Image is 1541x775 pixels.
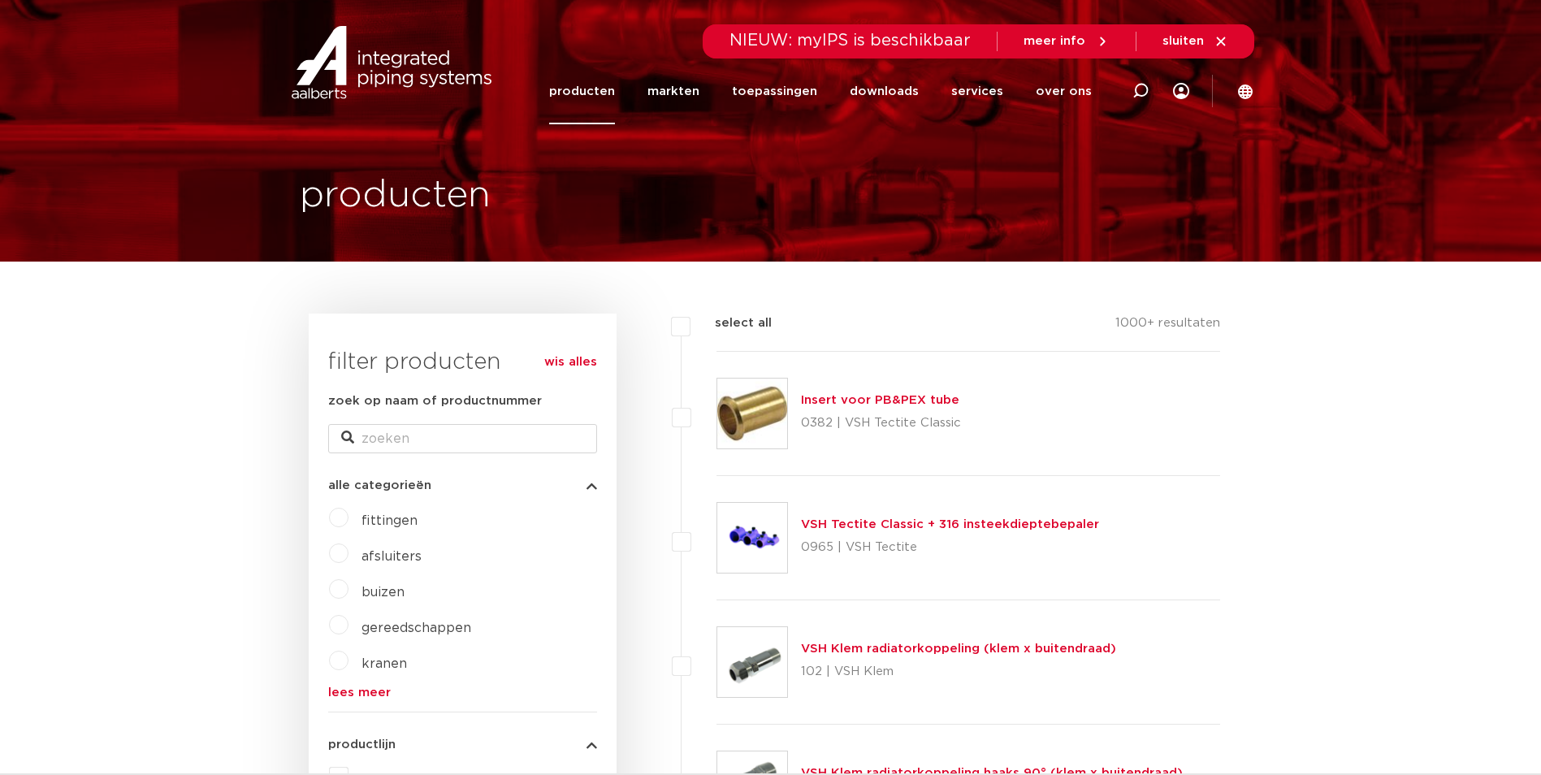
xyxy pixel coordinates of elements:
span: meer info [1024,35,1085,47]
img: Thumbnail for VSH Klem radiatorkoppeling (klem x buitendraad) [717,627,787,697]
button: alle categorieën [328,479,597,491]
div: my IPS [1173,58,1189,124]
a: buizen [361,586,405,599]
nav: Menu [549,58,1092,124]
a: wis alles [544,353,597,372]
img: Thumbnail for VSH Tectite Classic + 316 insteekdieptebepaler [717,503,787,573]
a: over ons [1036,58,1092,124]
a: sluiten [1162,34,1228,49]
h3: filter producten [328,346,597,379]
a: producten [549,58,615,124]
button: productlijn [328,738,597,751]
p: 0382 | VSH Tectite Classic [801,410,961,436]
span: sluiten [1162,35,1204,47]
span: NIEUW: myIPS is beschikbaar [729,32,971,49]
a: afsluiters [361,550,422,563]
a: downloads [850,58,919,124]
a: markten [647,58,699,124]
p: 1000+ resultaten [1115,314,1220,339]
label: select all [690,314,772,333]
a: lees meer [328,686,597,699]
span: alle categorieën [328,479,431,491]
h1: producten [300,170,491,222]
input: zoeken [328,424,597,453]
a: services [951,58,1003,124]
a: VSH Tectite Classic + 316 insteekdieptebepaler [801,518,1099,530]
a: meer info [1024,34,1110,49]
a: Insert voor PB&PEX tube [801,394,959,406]
label: zoek op naam of productnummer [328,392,542,411]
a: kranen [361,657,407,670]
span: productlijn [328,738,396,751]
a: VSH Klem radiatorkoppeling (klem x buitendraad) [801,643,1116,655]
a: fittingen [361,514,418,527]
a: gereedschappen [361,621,471,634]
p: 102 | VSH Klem [801,659,1116,685]
p: 0965 | VSH Tectite [801,535,1099,561]
a: toepassingen [732,58,817,124]
img: Thumbnail for Insert voor PB&PEX tube [717,379,787,448]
